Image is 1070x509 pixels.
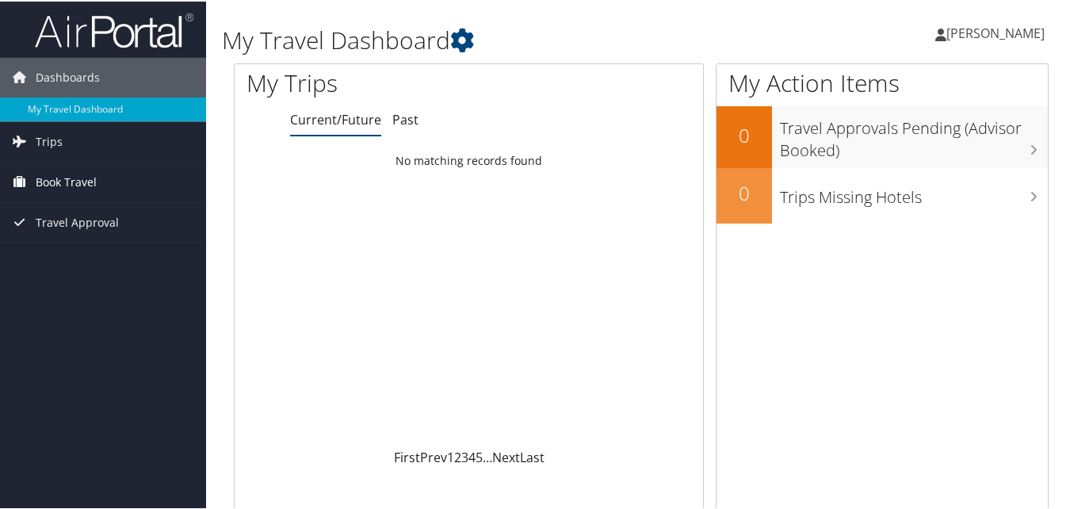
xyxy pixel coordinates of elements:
[235,145,703,174] td: No matching records found
[483,447,492,465] span: …
[36,121,63,160] span: Trips
[468,447,476,465] a: 4
[35,10,193,48] img: airportal-logo.png
[420,447,447,465] a: Prev
[246,65,496,98] h1: My Trips
[717,65,1048,98] h1: My Action Items
[394,447,420,465] a: First
[36,56,100,96] span: Dashboards
[717,178,772,205] h2: 0
[492,447,520,465] a: Next
[946,23,1045,40] span: [PERSON_NAME]
[935,8,1060,55] a: [PERSON_NAME]
[520,447,545,465] a: Last
[461,447,468,465] a: 3
[717,105,1048,166] a: 0Travel Approvals Pending (Advisor Booked)
[36,201,119,241] span: Travel Approval
[290,109,381,127] a: Current/Future
[780,177,1048,207] h3: Trips Missing Hotels
[780,108,1048,160] h3: Travel Approvals Pending (Advisor Booked)
[717,166,1048,222] a: 0Trips Missing Hotels
[717,121,772,147] h2: 0
[447,447,454,465] a: 1
[222,22,781,55] h1: My Travel Dashboard
[392,109,418,127] a: Past
[454,447,461,465] a: 2
[476,447,483,465] a: 5
[36,161,97,201] span: Book Travel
